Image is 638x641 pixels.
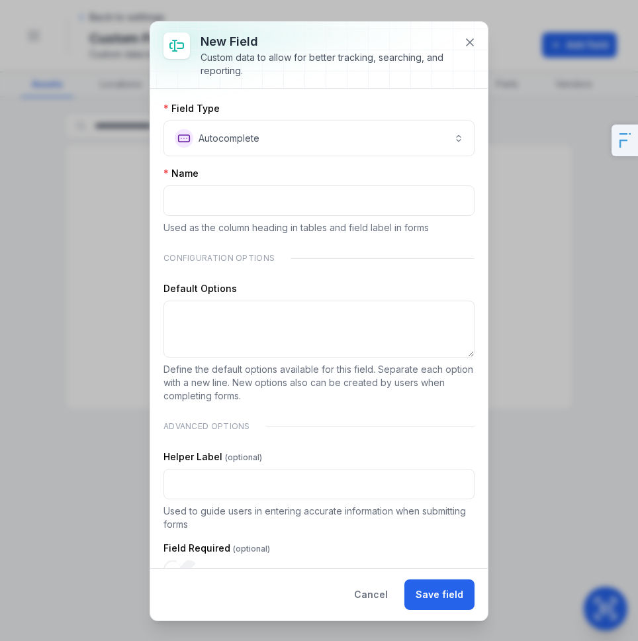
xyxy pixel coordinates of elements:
[201,32,453,51] h3: New field
[163,542,270,555] label: Field Required
[404,579,475,610] button: Save field
[343,579,399,610] button: Cancel
[163,221,475,234] p: Used as the column heading in tables and field label in forms
[201,51,453,77] div: Custom data to allow for better tracking, searching, and reporting.
[163,121,475,156] button: Autocomplete
[163,167,199,180] label: Name
[163,469,475,499] input: :r1f:-form-item-label
[163,185,475,216] input: :r1d:-form-item-label
[163,363,475,403] p: Define the default options available for this field. Separate each option with a new line. New op...
[163,102,220,115] label: Field Type
[163,245,475,271] div: Configuration Options
[163,301,475,358] textarea: :r1e:-form-item-label
[163,505,475,531] p: Used to guide users in entering accurate information when submitting forms
[163,560,198,579] input: :r1g:-form-item-label
[163,282,237,295] label: Default Options
[163,413,475,440] div: Advanced Options
[163,450,262,464] label: Helper Label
